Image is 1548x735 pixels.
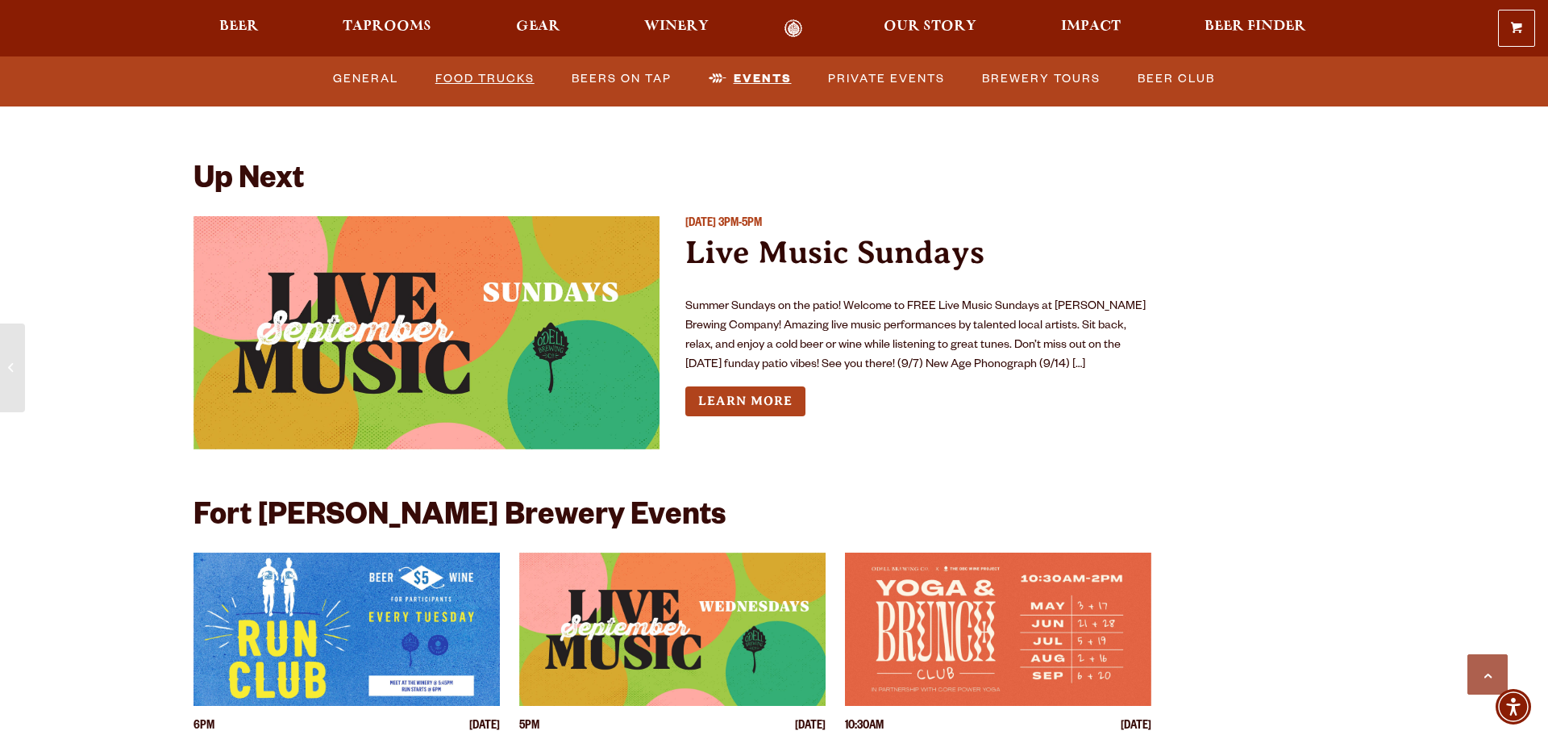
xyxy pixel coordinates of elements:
[884,20,976,33] span: Our Story
[763,19,823,38] a: Odell Home
[1194,19,1317,38] a: Beer Finder
[1205,20,1306,33] span: Beer Finder
[718,218,762,231] span: 3PM-5PM
[845,553,1151,706] a: View event details
[1467,654,1508,695] a: Scroll to top
[644,20,709,33] span: Winery
[219,20,259,33] span: Beer
[209,19,269,38] a: Beer
[1131,61,1221,98] a: Beer Club
[1051,19,1131,38] a: Impact
[1061,20,1121,33] span: Impact
[193,553,500,706] a: View event details
[634,19,719,38] a: Winery
[506,19,571,38] a: Gear
[685,298,1151,375] p: Summer Sundays on the patio! Welcome to FREE Live Music Sundays at [PERSON_NAME] Brewing Company!...
[685,386,805,416] a: Learn more about Live Music Sundays
[193,501,726,537] h2: Fort [PERSON_NAME] Brewery Events
[685,218,716,231] span: [DATE]
[193,216,660,449] a: View event details
[516,20,560,33] span: Gear
[565,61,678,98] a: Beers on Tap
[327,61,405,98] a: General
[702,61,798,98] a: Events
[343,20,431,33] span: Taprooms
[429,61,541,98] a: Food Trucks
[873,19,987,38] a: Our Story
[976,61,1107,98] a: Brewery Tours
[519,553,826,706] a: View event details
[822,61,951,98] a: Private Events
[685,234,984,270] a: Live Music Sundays
[1496,689,1531,725] div: Accessibility Menu
[193,165,304,200] h2: Up Next
[332,19,442,38] a: Taprooms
